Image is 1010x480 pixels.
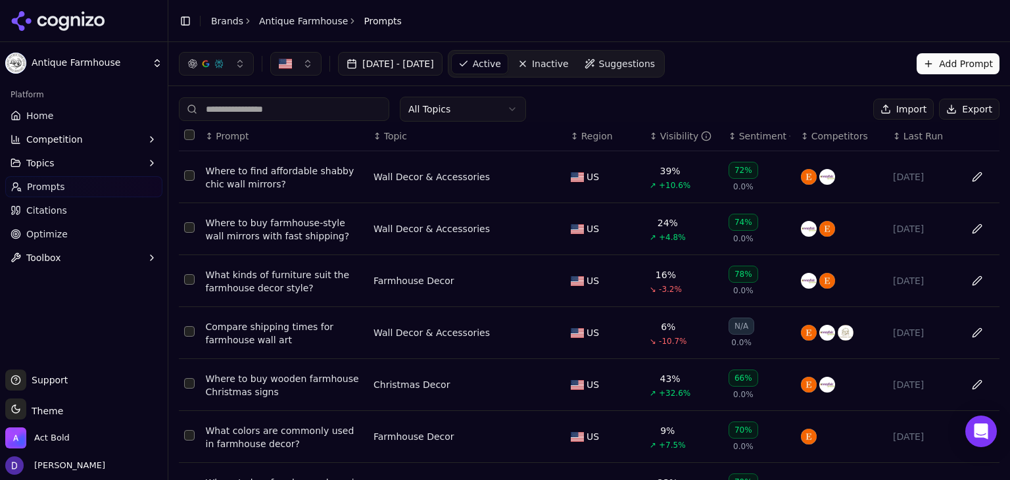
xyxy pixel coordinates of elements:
[26,204,67,217] span: Citations
[206,268,363,295] a: What kinds of furniture suit the farmhouse decor style?
[5,129,162,150] button: Competition
[206,216,363,243] a: Where to buy farmhouse-style wall mirrors with fast shipping?
[5,53,26,74] img: Antique Farmhouse
[801,325,817,341] img: etsy
[893,274,955,287] div: [DATE]
[838,325,854,341] img: farmhouse wares
[587,378,599,391] span: US
[201,122,368,151] th: Prompt
[659,180,690,191] span: +10.6%
[644,122,723,151] th: brandMentionRate
[26,109,53,122] span: Home
[451,53,508,74] a: Active
[5,153,162,174] button: Topics
[5,427,26,448] img: Act Bold
[801,130,882,143] div: ↕Competitors
[660,372,681,385] div: 43%
[5,176,162,197] a: Prompts
[373,430,454,443] a: Farmhouse Decor
[373,274,454,287] div: Farmhouse Decor
[206,424,363,450] a: What colors are commonly used in farmhouse decor?
[650,388,656,398] span: ↗
[581,130,613,143] span: Region
[571,224,584,234] img: US flag
[739,130,790,143] div: Sentiment
[373,222,490,235] a: Wall Decor & Accessories
[587,222,599,235] span: US
[819,169,835,185] img: wayfair
[571,328,584,338] img: US flag
[733,389,754,400] span: 0.0%
[5,456,105,475] button: Open user button
[216,130,249,143] span: Prompt
[917,53,999,74] button: Add Prompt
[571,432,584,442] img: US flag
[819,325,835,341] img: wayfair
[373,170,490,183] div: Wall Decor & Accessories
[26,406,63,416] span: Theme
[473,57,501,70] span: Active
[26,228,68,241] span: Optimize
[733,441,754,452] span: 0.0%
[893,130,955,143] div: ↕Last Run
[511,53,575,74] a: Inactive
[373,378,450,391] div: Christmas Decor
[184,430,195,441] button: Select row 6
[578,53,662,74] a: Suggestions
[733,181,754,192] span: 0.0%
[729,318,754,335] div: N/A
[893,170,955,183] div: [DATE]
[965,416,997,447] div: Open Intercom Messenger
[184,326,195,337] button: Select row 4
[819,273,835,289] img: etsy
[659,284,682,295] span: -3.2%
[650,180,656,191] span: ↗
[796,122,888,151] th: Competitors
[801,273,817,289] img: wayfair
[26,373,68,387] span: Support
[279,57,292,70] img: US
[32,57,147,69] span: Antique Farmhouse
[34,432,70,444] span: Act Bold
[650,440,656,450] span: ↗
[565,122,644,151] th: Region
[729,421,758,439] div: 70%
[660,164,681,178] div: 39%
[729,130,790,143] div: ↕Sentiment
[184,378,195,389] button: Select row 5
[893,430,955,443] div: [DATE]
[5,427,70,448] button: Open organization switcher
[729,162,758,179] div: 72%
[873,99,934,120] button: Import
[587,430,599,443] span: US
[650,232,656,243] span: ↗
[661,320,675,333] div: 6%
[373,130,560,143] div: ↕Topic
[384,130,407,143] span: Topic
[184,130,195,140] button: Select all rows
[967,322,988,343] button: Edit in sheet
[368,122,565,151] th: Topic
[206,372,363,398] a: Where to buy wooden farmhouse Christmas signs
[571,172,584,182] img: US flag
[206,164,363,191] a: Where to find affordable shabby chic wall mirrors?
[571,130,639,143] div: ↕Region
[658,216,678,229] div: 24%
[26,156,55,170] span: Topics
[5,224,162,245] a: Optimize
[801,377,817,393] img: etsy
[184,274,195,285] button: Select row 3
[5,456,24,475] img: David White
[731,337,752,348] span: 0.0%
[338,52,443,76] button: [DATE] - [DATE]
[893,378,955,391] div: [DATE]
[373,326,490,339] a: Wall Decor & Accessories
[660,424,675,437] div: 9%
